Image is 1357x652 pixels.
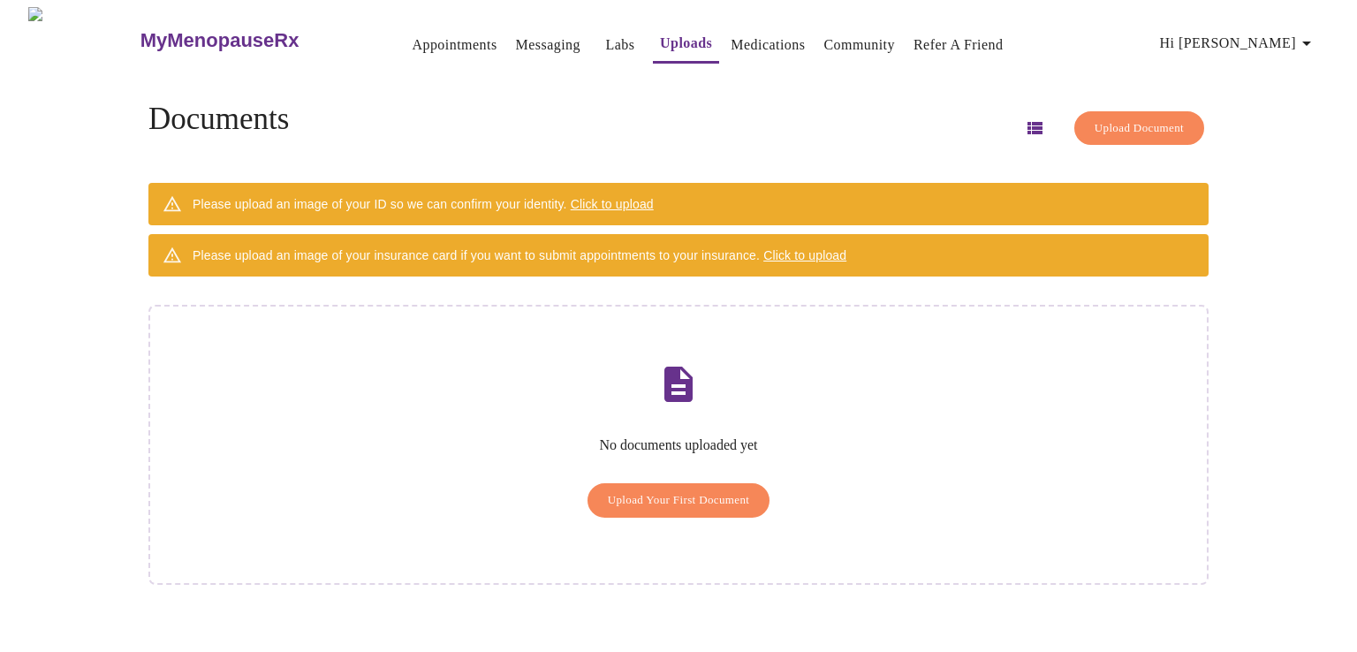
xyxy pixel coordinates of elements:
a: Appointments [412,33,497,57]
img: MyMenopauseRx Logo [28,7,138,73]
button: Uploads [653,26,719,64]
div: Please upload an image of your insurance card if you want to submit appointments to your insurance. [193,239,846,271]
a: Uploads [660,31,712,56]
span: Click to upload [571,197,654,211]
button: Refer a Friend [906,27,1011,63]
a: Refer a Friend [914,33,1004,57]
span: Upload Document [1095,118,1184,139]
span: Click to upload [763,248,846,262]
button: Upload Your First Document [588,483,770,518]
div: Please upload an image of your ID so we can confirm your identity. [193,188,654,220]
a: MyMenopauseRx [138,10,369,72]
span: Upload Your First Document [608,490,750,511]
a: Community [823,33,895,57]
a: Messaging [516,33,580,57]
button: Switch to list view [1013,107,1056,149]
button: Upload Document [1074,111,1204,146]
button: Appointments [405,27,504,63]
a: Medications [731,33,805,57]
button: Community [816,27,902,63]
a: Labs [606,33,635,57]
button: Hi [PERSON_NAME] [1153,26,1324,61]
h4: Documents [148,102,289,137]
button: Messaging [509,27,588,63]
span: Hi [PERSON_NAME] [1160,31,1317,56]
h3: MyMenopauseRx [140,29,299,52]
button: Labs [592,27,648,63]
p: No documents uploaded yet [171,437,1186,453]
button: Medications [724,27,812,63]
